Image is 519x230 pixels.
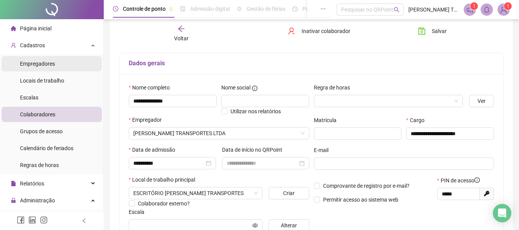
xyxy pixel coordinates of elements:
span: Criar [283,189,295,197]
span: Cadastros [20,42,45,48]
span: user-delete [288,27,295,35]
span: bell [483,6,490,13]
span: Permitir acesso ao sistema web [323,197,398,203]
span: Voltar [174,35,189,41]
button: Inativar colaborador [282,25,356,37]
span: Painel do DP [302,6,332,12]
sup: 1 [470,2,478,10]
span: sun [237,6,242,12]
span: Escalas [20,94,38,101]
span: Empregadores [20,61,55,67]
label: Escala [129,208,149,216]
span: DAFONTE TRANSPORTES LTDA [133,127,305,139]
span: RUA PROFESSOR OSIAS RIBEIRO [133,187,258,199]
label: Regra de horas [314,83,355,92]
span: user-add [11,43,16,48]
span: home [11,26,16,31]
div: Open Intercom Messenger [493,204,511,222]
span: arrow-left [177,25,185,33]
span: facebook [17,216,25,224]
button: Ver [469,95,494,107]
img: 77283 [498,4,509,15]
label: Data de admissão [129,146,180,154]
sup: Atualize o seu contato no menu Meus Dados [504,2,512,10]
span: Salvar [432,27,447,35]
span: Utilizar nos relatórios [230,108,281,114]
span: Admissão digital [190,6,230,12]
span: Relatórios [20,180,44,187]
span: file-done [180,6,186,12]
span: Gestão de férias [247,6,285,12]
span: left [81,218,87,223]
span: Ver [478,97,486,105]
h5: Dados gerais [129,59,494,68]
span: dashboard [292,6,298,12]
span: Alterar [281,221,297,230]
span: Comprovante de registro por e-mail? [323,183,410,189]
span: Administração [20,197,55,204]
span: linkedin [28,216,36,224]
span: Colaboradores [20,111,55,117]
label: Empregador [129,116,167,124]
span: Locais de trabalho [20,78,64,84]
label: Nome completo [129,83,175,92]
span: clock-circle [113,6,118,12]
button: Criar [269,187,309,199]
span: ellipsis [320,6,326,12]
span: Página inicial [20,25,51,31]
span: search [394,7,400,13]
span: Calendário de feriados [20,145,73,151]
span: lock [11,198,16,203]
label: E-mail [314,146,333,154]
button: Salvar [412,25,453,37]
span: Controle de ponto [123,6,166,12]
span: Colaborador externo? [138,200,190,207]
span: info-circle [252,86,257,91]
span: 1 [507,3,509,9]
label: Data de início no QRPoint [222,146,287,154]
span: Grupos de acesso [20,128,63,134]
label: Cargo [406,116,429,124]
span: save [418,27,426,35]
span: Regras de horas [20,162,59,168]
span: notification [466,6,473,13]
span: [PERSON_NAME] TRANSPORTES LTDA [408,5,459,14]
span: pushpin [169,7,173,12]
span: eye [252,223,258,228]
label: Matrícula [314,116,342,124]
span: instagram [40,216,48,224]
span: 1 [473,3,476,9]
span: Inativar colaborador [302,27,350,35]
span: file [11,181,16,186]
span: Nome social [221,83,250,92]
span: info-circle [474,177,480,183]
label: Local de trabalho principal [129,175,200,184]
span: PIN de acesso [441,176,480,185]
